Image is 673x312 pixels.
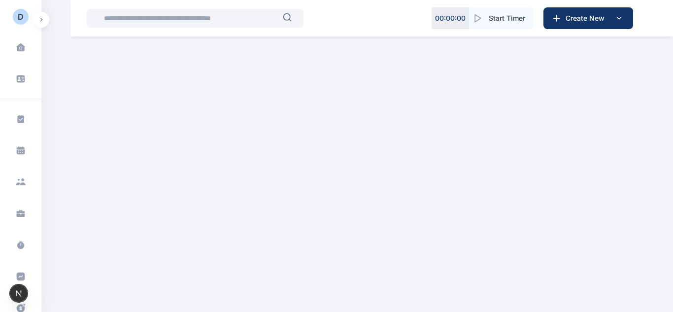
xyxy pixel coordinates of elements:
p: 00 : 00 : 00 [435,13,466,23]
span: Create New [562,13,613,23]
span: Start Timer [489,13,525,23]
button: Create New [543,7,633,29]
button: D [13,12,29,28]
div: D [18,11,24,23]
button: Start Timer [469,7,533,29]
